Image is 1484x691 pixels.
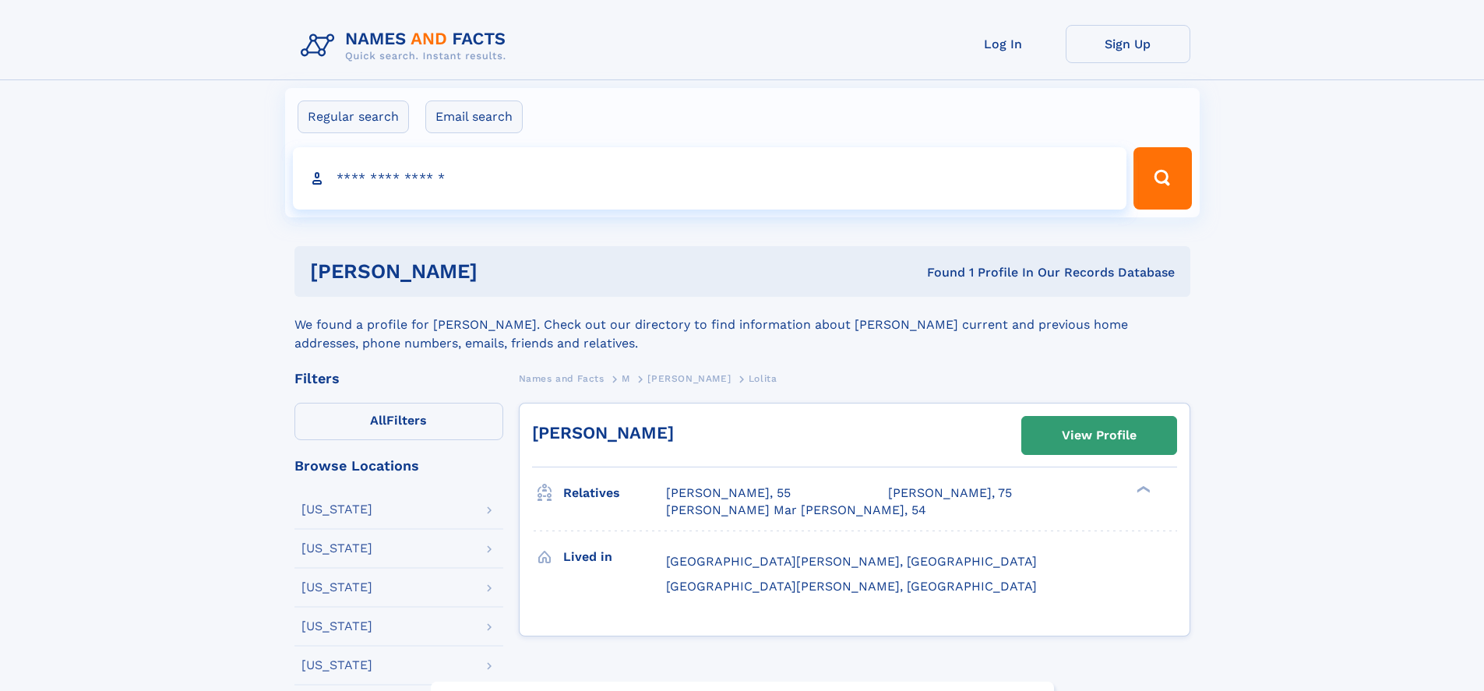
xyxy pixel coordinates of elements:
label: Filters [294,403,503,440]
div: [US_STATE] [301,581,372,594]
a: Log In [941,25,1066,63]
div: Filters [294,372,503,386]
div: [US_STATE] [301,620,372,633]
input: search input [293,147,1127,210]
div: [US_STATE] [301,659,372,672]
span: M [622,373,630,384]
div: We found a profile for [PERSON_NAME]. Check out our directory to find information about [PERSON_N... [294,297,1190,353]
a: [PERSON_NAME] Mar [PERSON_NAME], 54 [666,502,926,519]
span: Lolita [749,373,777,384]
div: [US_STATE] [301,503,372,516]
div: View Profile [1062,418,1137,453]
span: [PERSON_NAME] [647,373,731,384]
a: [PERSON_NAME] [532,423,674,442]
a: Names and Facts [519,368,605,388]
a: [PERSON_NAME] [647,368,731,388]
div: [US_STATE] [301,542,372,555]
div: Browse Locations [294,459,503,473]
span: [GEOGRAPHIC_DATA][PERSON_NAME], [GEOGRAPHIC_DATA] [666,554,1037,569]
a: Sign Up [1066,25,1190,63]
a: [PERSON_NAME], 75 [888,485,1012,502]
h3: Relatives [563,480,666,506]
label: Regular search [298,100,409,133]
a: M [622,368,630,388]
a: View Profile [1022,417,1176,454]
div: ❯ [1133,485,1151,495]
img: Logo Names and Facts [294,25,519,67]
span: All [370,413,386,428]
span: [GEOGRAPHIC_DATA][PERSON_NAME], [GEOGRAPHIC_DATA] [666,579,1037,594]
label: Email search [425,100,523,133]
h3: Lived in [563,544,666,570]
div: Found 1 Profile In Our Records Database [702,264,1175,281]
h1: [PERSON_NAME] [310,262,703,281]
a: [PERSON_NAME], 55 [666,485,791,502]
button: Search Button [1133,147,1191,210]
